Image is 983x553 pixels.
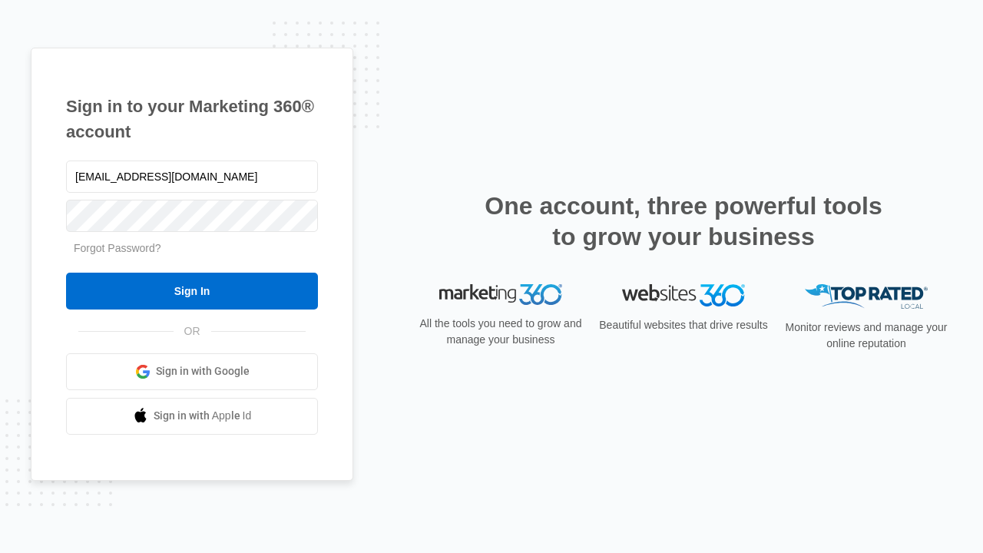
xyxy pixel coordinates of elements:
[66,94,318,144] h1: Sign in to your Marketing 360® account
[780,320,952,352] p: Monitor reviews and manage your online reputation
[66,273,318,310] input: Sign In
[66,353,318,390] a: Sign in with Google
[66,161,318,193] input: Email
[439,284,562,306] img: Marketing 360
[597,317,770,333] p: Beautiful websites that drive results
[66,398,318,435] a: Sign in with Apple Id
[805,284,928,310] img: Top Rated Local
[74,242,161,254] a: Forgot Password?
[622,284,745,306] img: Websites 360
[415,316,587,348] p: All the tools you need to grow and manage your business
[154,408,252,424] span: Sign in with Apple Id
[480,190,887,252] h2: One account, three powerful tools to grow your business
[174,323,211,339] span: OR
[156,363,250,379] span: Sign in with Google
